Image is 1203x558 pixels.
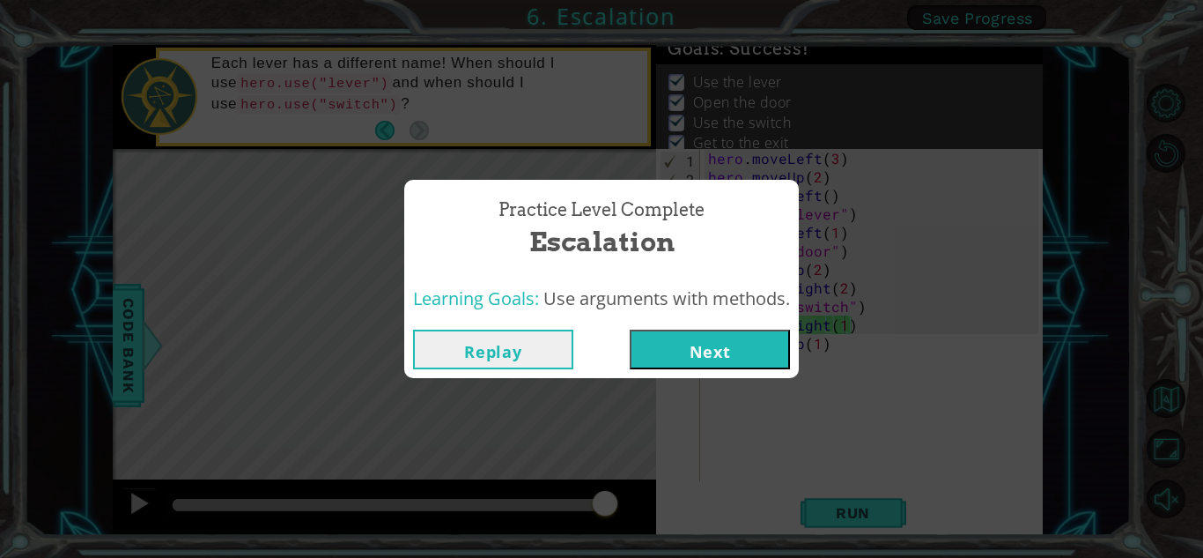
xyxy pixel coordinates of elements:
span: Escalation [529,223,675,261]
span: Use arguments with methods. [543,286,790,310]
button: Replay [413,330,573,369]
span: Learning Goals: [413,286,539,310]
span: Practice Level Complete [498,197,705,223]
button: Next [630,330,790,369]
